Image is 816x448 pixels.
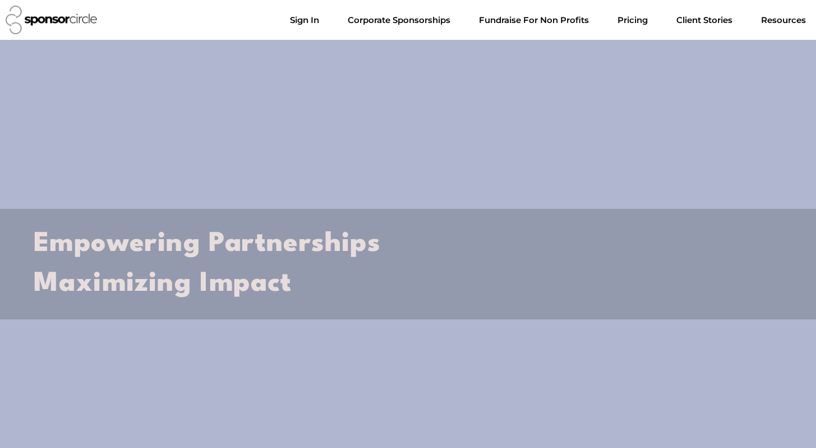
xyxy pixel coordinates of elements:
a: Client Stories [667,9,741,31]
a: Corporate SponsorshipsMenu Toggle [339,9,459,31]
a: Pricing [608,9,657,31]
nav: Menu [281,9,815,31]
h2: Empowering Partnerships Maximizing Impact [34,224,782,304]
a: Resources [752,9,815,31]
a: Fundraise For Non ProfitsMenu Toggle [470,9,598,31]
a: Sign In [281,9,328,31]
img: Sponsor Circle logo [6,6,97,34]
